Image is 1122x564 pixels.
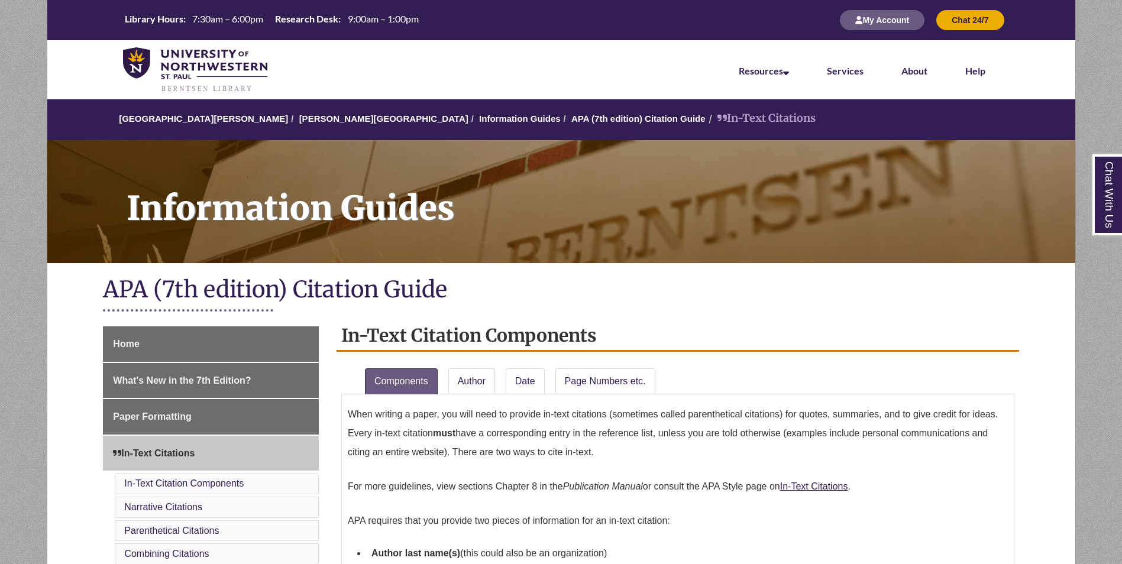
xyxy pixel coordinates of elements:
[780,481,848,491] a: In-Text Citations
[365,368,438,394] a: Components
[433,428,455,438] strong: must
[120,12,423,28] a: Hours Today
[113,411,191,422] span: Paper Formatting
[103,436,319,471] a: In-Text Citations
[506,368,545,394] a: Date
[124,526,219,536] a: Parenthetical Citations
[827,65,864,76] a: Services
[563,481,643,491] em: Publication Manual
[114,140,1075,248] h1: Information Guides
[901,65,927,76] a: About
[113,375,251,385] span: What's New in the 7th Edition?
[555,368,655,394] a: Page Numbers etc.
[103,275,1018,306] h1: APA (7th edition) Citation Guide
[47,140,1075,263] a: Information Guides
[192,13,263,24] span: 7:30am – 6:00pm
[448,368,495,394] a: Author
[120,12,187,25] th: Library Hours:
[299,114,468,124] a: [PERSON_NAME][GEOGRAPHIC_DATA]
[113,339,139,349] span: Home
[123,47,268,93] img: UNWSP Library Logo
[936,10,1004,30] button: Chat 24/7
[337,320,1019,352] h2: In-Text Citation Components
[739,65,789,76] a: Resources
[348,13,419,24] span: 9:00am – 1:00pm
[103,326,319,362] a: Home
[348,472,1008,501] p: For more guidelines, view sections Chapter 8 in the or consult the APA Style page on .
[348,400,1008,466] p: When writing a paper, you will need to provide in-text citations (sometimes called parenthetical ...
[479,114,561,124] a: Information Guides
[124,549,209,559] a: Combining Citations
[371,548,460,558] strong: Author last name(s)
[119,114,288,124] a: [GEOGRAPHIC_DATA][PERSON_NAME]
[571,114,706,124] a: APA (7th edition) Citation Guide
[840,10,924,30] button: My Account
[124,502,202,512] a: Narrative Citations
[936,15,1004,25] a: Chat 24/7
[113,448,195,458] span: In-Text Citations
[124,478,244,488] a: In-Text Citation Components
[965,65,985,76] a: Help
[348,507,1008,535] p: APA requires that you provide two pieces of information for an in-text citation:
[103,363,319,398] a: What's New in the 7th Edition?
[103,399,319,435] a: Paper Formatting
[706,110,816,127] li: In-Text Citations
[120,12,423,27] table: Hours Today
[840,15,924,25] a: My Account
[270,12,342,25] th: Research Desk:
